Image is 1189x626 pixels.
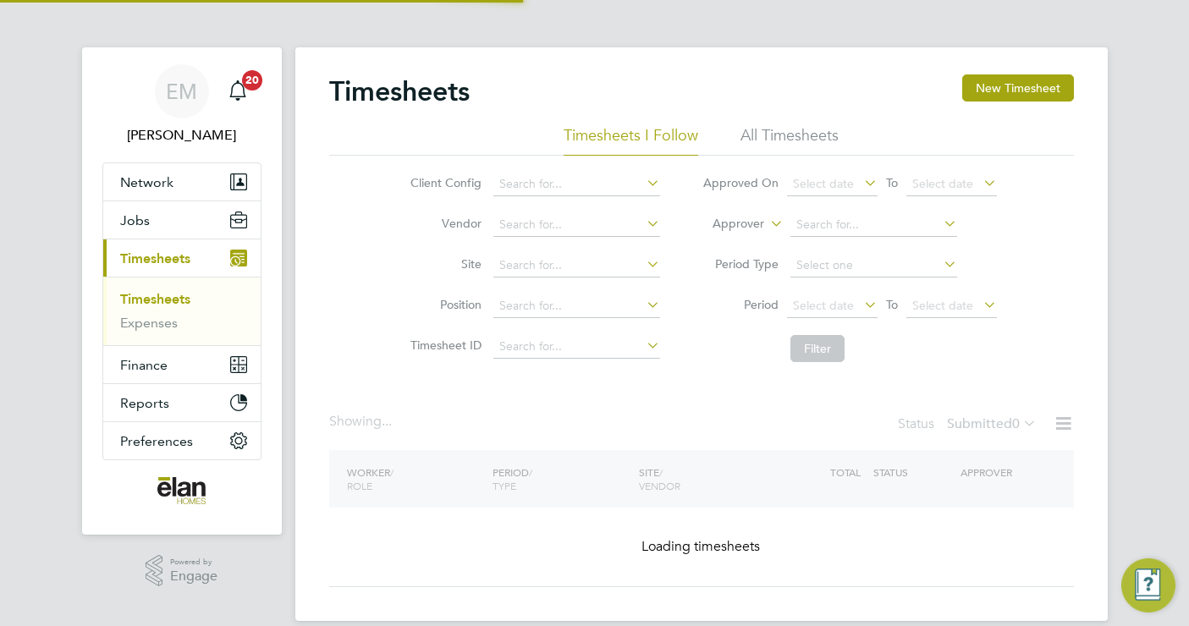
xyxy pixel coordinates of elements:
[947,415,1037,432] label: Submitted
[103,239,261,277] button: Timesheets
[157,477,206,504] img: elan-homes-logo-retina.png
[405,175,482,190] label: Client Config
[382,413,392,430] span: ...
[688,216,764,233] label: Approver
[881,172,903,194] span: To
[405,338,482,353] label: Timesheet ID
[120,212,150,228] span: Jobs
[1121,558,1175,612] button: Engage Resource Center
[793,176,854,191] span: Select date
[912,176,973,191] span: Select date
[120,357,168,373] span: Finance
[242,70,262,91] span: 20
[146,555,217,587] a: Powered byEngage
[120,174,173,190] span: Network
[1012,415,1020,432] span: 0
[790,254,957,277] input: Select one
[120,250,190,266] span: Timesheets
[120,315,178,331] a: Expenses
[493,254,660,277] input: Search for...
[102,477,261,504] a: Go to home page
[790,213,957,237] input: Search for...
[329,413,395,431] div: Showing
[103,346,261,383] button: Finance
[405,256,482,272] label: Site
[493,294,660,318] input: Search for...
[564,125,698,156] li: Timesheets I Follow
[790,335,845,362] button: Filter
[702,256,779,272] label: Period Type
[702,175,779,190] label: Approved On
[103,201,261,239] button: Jobs
[221,64,255,118] a: 20
[170,569,217,584] span: Engage
[103,422,261,459] button: Preferences
[740,125,839,156] li: All Timesheets
[881,294,903,316] span: To
[898,413,1040,437] div: Status
[103,277,261,345] div: Timesheets
[103,163,261,200] button: Network
[702,297,779,312] label: Period
[405,216,482,231] label: Vendor
[82,47,282,535] nav: Main navigation
[102,125,261,146] span: Elliot Murphy
[405,297,482,312] label: Position
[103,384,261,421] button: Reports
[120,395,169,411] span: Reports
[962,74,1074,102] button: New Timesheet
[102,64,261,146] a: EM[PERSON_NAME]
[793,298,854,313] span: Select date
[166,80,197,102] span: EM
[493,335,660,359] input: Search for...
[493,173,660,196] input: Search for...
[120,433,193,449] span: Preferences
[120,291,190,307] a: Timesheets
[329,74,470,108] h2: Timesheets
[912,298,973,313] span: Select date
[493,213,660,237] input: Search for...
[170,555,217,569] span: Powered by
